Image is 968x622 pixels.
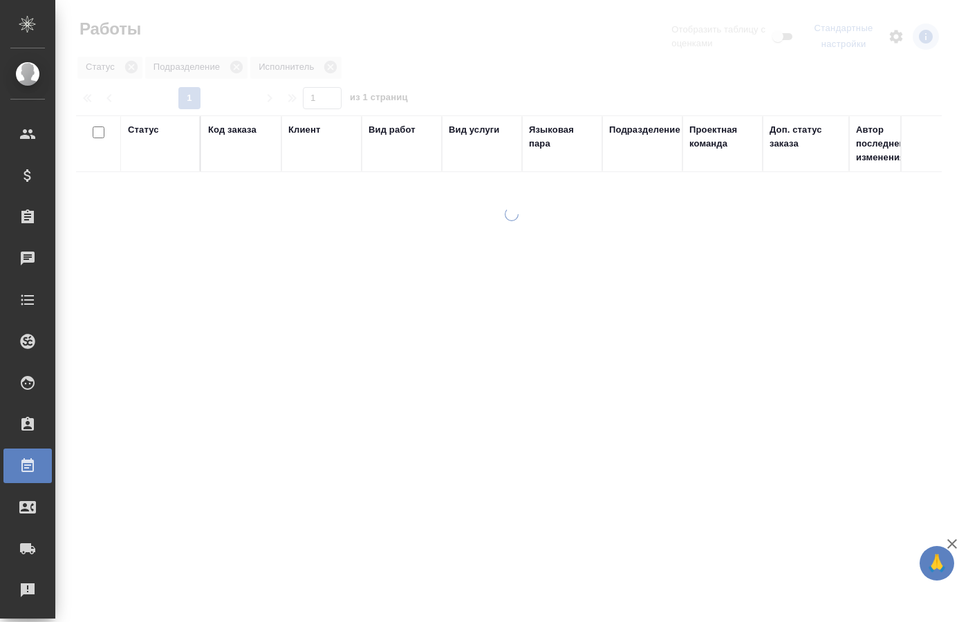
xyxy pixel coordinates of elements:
[128,123,159,137] div: Статус
[609,123,680,137] div: Подразделение
[770,123,842,151] div: Доп. статус заказа
[689,123,756,151] div: Проектная команда
[529,123,595,151] div: Языковая пара
[920,546,954,581] button: 🙏
[449,123,500,137] div: Вид услуги
[208,123,257,137] div: Код заказа
[288,123,320,137] div: Клиент
[925,549,949,578] span: 🙏
[369,123,416,137] div: Вид работ
[856,123,922,164] div: Автор последнего изменения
